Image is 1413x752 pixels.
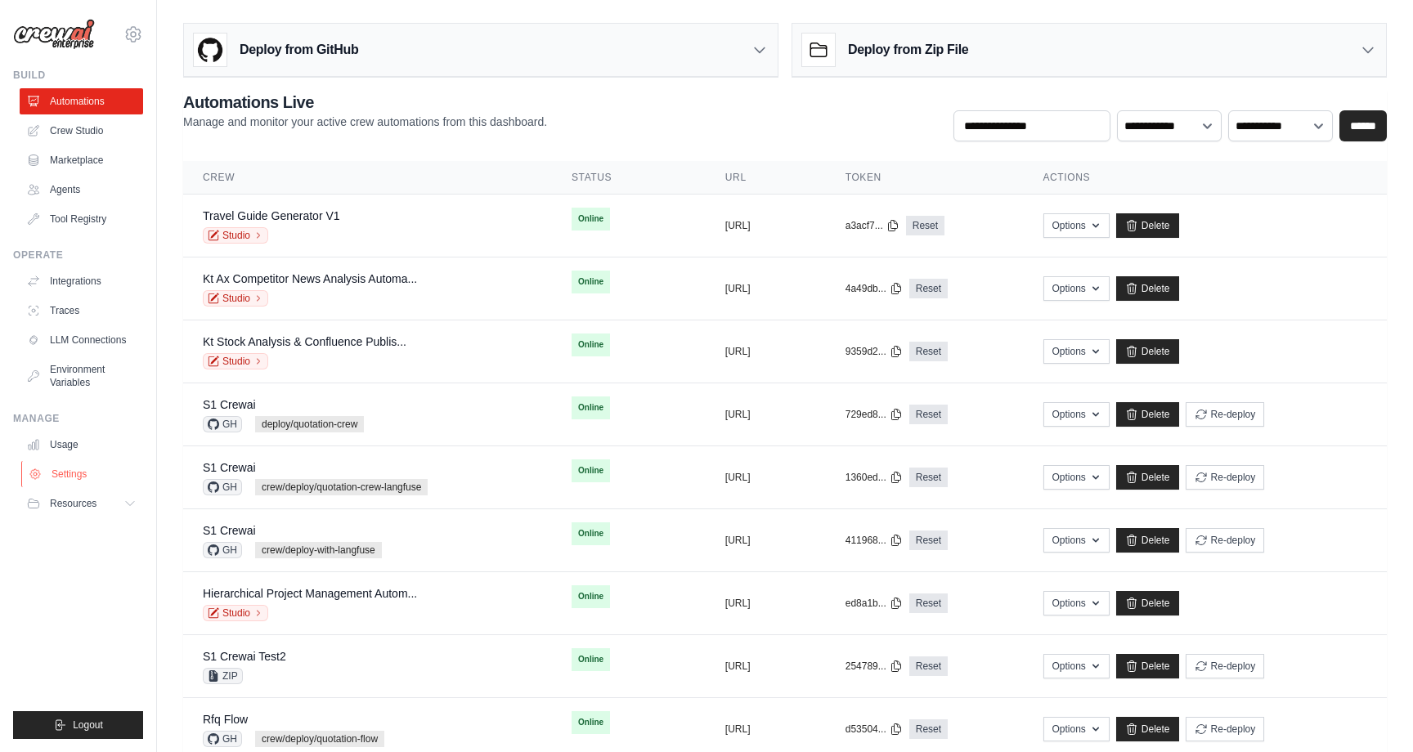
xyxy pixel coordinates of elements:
[13,412,143,425] div: Manage
[203,731,242,747] span: GH
[20,147,143,173] a: Marketplace
[906,216,944,235] a: Reset
[203,353,268,369] a: Studio
[1043,654,1110,678] button: Options
[846,660,903,673] button: 254789...
[240,40,358,60] h3: Deploy from GitHub
[706,161,826,195] th: URL
[846,282,903,295] button: 4a49db...
[255,542,382,558] span: crew/deploy-with-langfuse
[20,432,143,458] a: Usage
[20,490,143,517] button: Resources
[1186,528,1265,553] button: Re-deploy
[20,327,143,353] a: LLM Connections
[846,471,903,484] button: 1360ed...
[183,91,547,114] h2: Automations Live
[183,161,552,195] th: Crew
[1116,528,1179,553] a: Delete
[1043,528,1110,553] button: Options
[1116,654,1179,678] a: Delete
[572,333,610,356] span: Online
[846,219,899,232] button: a3acf7...
[203,713,248,726] a: Rfq Flow
[909,656,948,676] a: Reset
[846,534,903,547] button: 411968...
[909,279,948,298] a: Reset
[1024,161,1388,195] th: Actions
[909,593,948,613] a: Reset
[909,342,948,361] a: Reset
[572,208,610,231] span: Online
[909,530,948,550] a: Reset
[203,650,286,663] a: S1 Crewai Test2
[203,335,406,348] a: Kt Stock Analysis & Confluence Publis...
[20,298,143,324] a: Traces
[1186,402,1265,427] button: Re-deploy
[20,206,143,232] a: Tool Registry
[20,118,143,144] a: Crew Studio
[203,398,256,411] a: S1 Crewai
[13,69,143,82] div: Build
[13,711,143,739] button: Logout
[846,723,903,736] button: d53504...
[1116,339,1179,364] a: Delete
[203,461,256,474] a: S1 Crewai
[572,522,610,545] span: Online
[1331,674,1413,752] iframe: Chat Widget
[13,248,143,262] div: Operate
[203,668,243,684] span: ZIP
[572,271,610,293] span: Online
[846,345,903,358] button: 9359d2...
[255,479,428,495] span: crew/deploy/quotation-crew-langfuse
[1186,717,1265,741] button: Re-deploy
[255,731,384,747] span: crew/deploy/quotation-flow
[846,597,903,610] button: ed8a1b...
[203,416,242,432] span: GH
[572,648,610,671] span: Online
[909,405,948,424] a: Reset
[572,459,610,482] span: Online
[73,718,103,732] span: Logout
[255,416,364,432] span: deploy/quotation-crew
[1116,213,1179,238] a: Delete
[1116,717,1179,741] a: Delete
[203,209,340,222] a: Travel Guide Generator V1
[909,719,948,739] a: Reset
[1043,402,1110,427] button: Options
[20,268,143,294] a: Integrations
[20,88,143,114] a: Automations
[203,587,417,600] a: Hierarchical Project Management Autom...
[203,290,268,307] a: Studio
[1116,402,1179,427] a: Delete
[50,497,96,510] span: Resources
[1043,276,1110,301] button: Options
[572,711,610,734] span: Online
[1116,276,1179,301] a: Delete
[572,585,610,608] span: Online
[203,272,417,285] a: Kt Ax Competitor News Analysis Automa...
[1116,465,1179,490] a: Delete
[572,396,610,419] span: Online
[194,34,227,66] img: GitHub Logo
[203,227,268,244] a: Studio
[203,479,242,495] span: GH
[1186,654,1265,678] button: Re-deploy
[203,524,256,537] a: S1 Crewai
[20,356,143,396] a: Environment Variables
[1116,591,1179,615] a: Delete
[203,542,242,558] span: GH
[1043,213,1110,238] button: Options
[1043,339,1110,364] button: Options
[1186,465,1265,490] button: Re-deploy
[1043,717,1110,741] button: Options
[13,19,95,50] img: Logo
[826,161,1024,195] th: Token
[20,177,143,203] a: Agents
[203,605,268,621] a: Studio
[846,408,903,421] button: 729ed8...
[552,161,706,195] th: Status
[848,40,968,60] h3: Deploy from Zip File
[1043,465,1110,490] button: Options
[1043,591,1110,615] button: Options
